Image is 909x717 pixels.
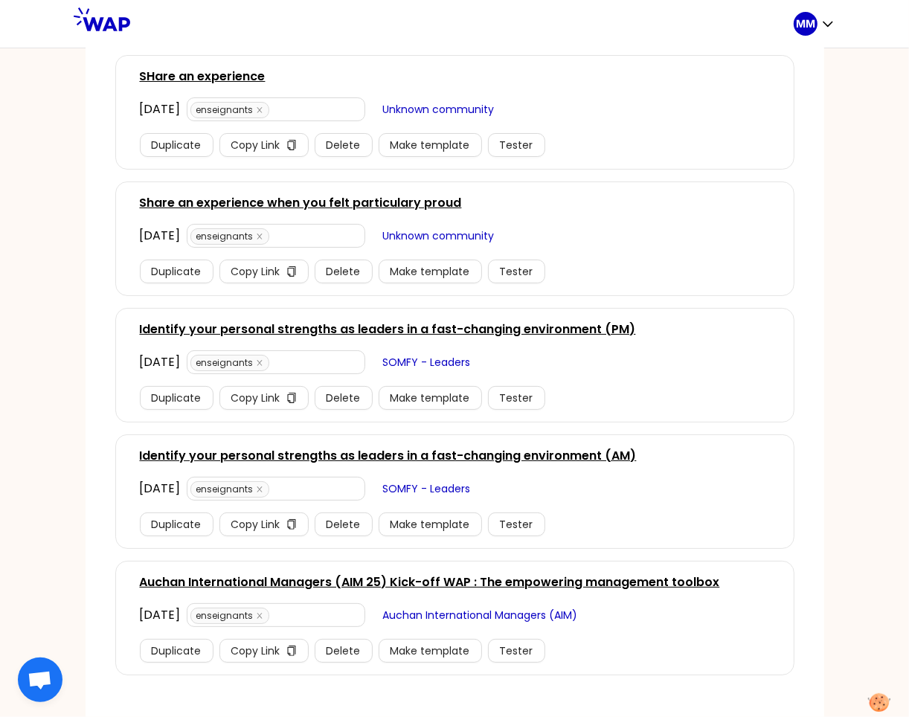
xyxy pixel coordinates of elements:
button: Delete [315,512,373,536]
button: Duplicate [140,260,213,283]
span: close [256,359,263,367]
button: Tester [488,386,545,410]
span: Duplicate [152,390,202,406]
button: SOMFY - Leaders [371,350,483,374]
button: Delete [315,639,373,663]
button: Duplicate [140,133,213,157]
button: Auchan International Managers (AIM) [371,603,590,627]
span: Tester [500,137,533,153]
span: Make template [391,643,470,659]
span: Unknown community [383,228,495,244]
p: MM [796,16,815,31]
span: Delete [327,516,361,533]
div: [DATE] [140,353,181,371]
button: Unknown community [371,224,507,248]
button: Tester [488,639,545,663]
span: Duplicate [152,643,202,659]
span: Copy Link [231,643,280,659]
button: Duplicate [140,512,213,536]
button: Delete [315,260,373,283]
span: enseignants [190,102,269,118]
span: close [256,612,263,620]
span: copy [286,266,297,278]
button: SOMFY - Leaders [371,477,483,501]
a: Identify your personal strengths as leaders in a fast-changing environment (PM) [140,321,636,338]
span: Tester [500,643,533,659]
span: Copy Link [231,516,280,533]
button: Copy Linkcopy [219,512,309,536]
a: Auchan International Managers (AIM 25) Kick-off WAP : The empowering management toolbox [140,573,720,591]
button: Make template [379,260,482,283]
button: Duplicate [140,639,213,663]
button: Copy Linkcopy [219,639,309,663]
span: enseignants [190,355,269,371]
span: Delete [327,643,361,659]
div: [DATE] [140,227,181,245]
span: enseignants [190,481,269,498]
button: Make template [379,133,482,157]
button: Make template [379,386,482,410]
div: [DATE] [140,480,181,498]
span: Make template [391,390,470,406]
div: Ouvrir le chat [18,657,62,702]
span: Delete [327,137,361,153]
span: Delete [327,263,361,280]
span: Tester [500,390,533,406]
span: copy [286,140,297,152]
span: close [256,106,263,114]
button: Make template [379,639,482,663]
a: SHare an experience [140,68,266,86]
span: SOMFY - Leaders [383,480,471,497]
button: Unknown community [371,97,507,121]
button: Tester [488,133,545,157]
span: Copy Link [231,137,280,153]
span: Auchan International Managers (AIM) [383,607,578,623]
span: SOMFY - Leaders [383,354,471,370]
button: Duplicate [140,386,213,410]
button: Copy Linkcopy [219,386,309,410]
div: [DATE] [140,606,181,624]
span: Tester [500,263,533,280]
span: close [256,486,263,493]
span: Delete [327,390,361,406]
span: close [256,233,263,240]
button: Tester [488,512,545,536]
span: Copy Link [231,263,280,280]
span: Duplicate [152,263,202,280]
span: copy [286,519,297,531]
button: Make template [379,512,482,536]
span: Make template [391,516,470,533]
span: Duplicate [152,137,202,153]
span: enseignants [190,228,269,245]
span: copy [286,646,297,657]
button: Tester [488,260,545,283]
div: [DATE] [140,100,181,118]
span: enseignants [190,608,269,624]
button: Delete [315,386,373,410]
button: MM [794,12,835,36]
button: Copy Linkcopy [219,260,309,283]
a: Identify your personal strengths as leaders in a fast-changing environment (AM) [140,447,637,465]
button: Copy Linkcopy [219,133,309,157]
span: Copy Link [231,390,280,406]
span: Make template [391,137,470,153]
span: Unknown community [383,101,495,118]
span: Tester [500,516,533,533]
span: Duplicate [152,516,202,533]
button: Delete [315,133,373,157]
a: Share an experience when you felt particulary proud [140,194,462,212]
span: copy [286,393,297,405]
span: Make template [391,263,470,280]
